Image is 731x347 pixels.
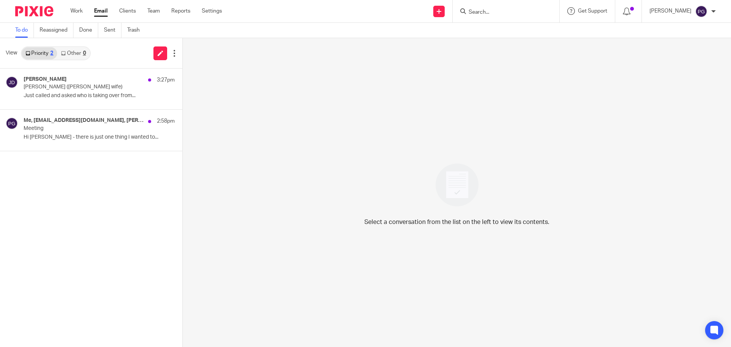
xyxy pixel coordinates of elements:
[24,125,145,132] p: Meeting
[79,23,98,38] a: Done
[6,49,17,57] span: View
[24,93,175,99] p: Just called and asked who is taking over from...
[6,76,18,88] img: svg%3E
[24,76,67,83] h4: [PERSON_NAME]
[171,7,190,15] a: Reports
[202,7,222,15] a: Settings
[24,134,175,141] p: Hi [PERSON_NAME] - there is just one thing I wanted to...
[157,76,175,84] p: 3:27pm
[94,7,108,15] a: Email
[70,7,83,15] a: Work
[119,7,136,15] a: Clients
[40,23,73,38] a: Reassigned
[24,84,145,90] p: [PERSON_NAME] ([PERSON_NAME] wife)
[157,117,175,125] p: 2:58pm
[83,51,86,56] div: 0
[127,23,145,38] a: Trash
[147,7,160,15] a: Team
[15,23,34,38] a: To do
[431,158,484,211] img: image
[50,51,53,56] div: 2
[57,47,89,59] a: Other0
[6,117,18,130] img: svg%3E
[15,6,53,16] img: Pixie
[695,5,707,18] img: svg%3E
[364,217,549,227] p: Select a conversation from the list on the left to view its contents.
[24,117,144,124] h4: Me, [EMAIL_ADDRESS][DOMAIN_NAME], [PERSON_NAME]
[468,9,536,16] input: Search
[650,7,691,15] p: [PERSON_NAME]
[578,8,607,14] span: Get Support
[22,47,57,59] a: Priority2
[104,23,121,38] a: Sent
